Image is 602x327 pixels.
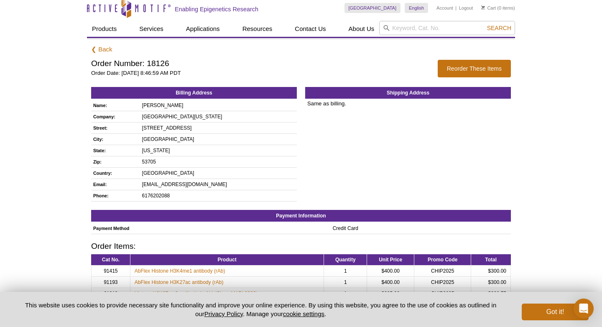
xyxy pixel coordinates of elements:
[324,265,367,276] td: 1
[140,167,297,179] td: [GEOGRAPHIC_DATA]
[455,3,457,13] li: |
[485,24,514,32] button: Search
[135,290,258,297] a: Histone H3K27me3 antibody (mAb) (Clone MABI 0323)
[324,276,367,288] td: 1
[135,267,225,275] a: AbFlex Histone H3K4me1 antibody (rAb)
[91,243,511,250] h2: Order Items:
[93,158,136,166] h5: Zip:
[414,254,471,266] th: Promo Code
[436,5,453,11] a: Account
[305,100,511,107] p: Same as billing.
[367,276,414,288] td: $400.00
[471,276,511,288] td: $300.00
[181,21,225,37] a: Applications
[140,190,297,201] td: 6176202088
[438,60,511,77] button: Reorder These Items
[140,133,297,145] td: [GEOGRAPHIC_DATA]
[134,21,168,37] a: Services
[140,156,297,167] td: 53705
[405,3,428,13] a: English
[91,210,511,222] h2: Payment Information
[344,21,380,37] a: About Us
[93,147,136,154] h5: State:
[324,254,367,266] th: Quantity
[91,69,429,77] p: Order Date: [DATE] 8:46:59 AM PDT
[367,288,414,299] td: $305.00
[92,254,130,266] th: Cat No.
[367,254,414,266] th: Unit Price
[331,223,511,234] td: Credit Card
[87,21,122,37] a: Products
[91,46,112,54] a: ❮ Back
[367,265,414,276] td: $400.00
[135,278,224,286] a: AbFlex Histone H3K27ac antibody (rAb)
[481,3,515,13] li: (0 items)
[92,265,130,276] td: 91415
[140,145,297,156] td: [US_STATE]
[13,301,508,318] p: This website uses cookies to provide necessary site functionality and improve your online experie...
[414,276,471,288] td: CHIP2025
[471,288,511,299] td: $228.75
[93,124,136,132] h5: Street:
[305,87,511,99] h2: Shipping Address
[175,5,258,13] h2: Enabling Epigenetics Research
[487,25,511,31] span: Search
[93,225,327,232] h5: Payment Method
[414,288,471,299] td: CHIP2025
[140,179,297,190] td: [EMAIL_ADDRESS][DOMAIN_NAME]
[471,265,511,276] td: $300.00
[481,5,496,11] a: Cart
[204,310,243,317] a: Privacy Policy
[324,288,367,299] td: 1
[93,113,136,120] h5: Company:
[414,265,471,276] td: CHIP2025
[379,21,515,35] input: Keyword, Cat. No.
[140,122,297,133] td: [STREET_ADDRESS]
[91,60,429,67] h2: Order Number: 18126
[93,181,136,188] h5: Email:
[283,310,324,317] button: cookie settings
[344,3,401,13] a: [GEOGRAPHIC_DATA]
[93,102,136,109] h5: Name:
[140,111,297,122] td: [GEOGRAPHIC_DATA][US_STATE]
[459,5,473,11] a: Logout
[140,100,297,111] td: [PERSON_NAME]
[92,288,130,299] td: 61018
[471,254,511,266] th: Total
[93,135,136,143] h5: City:
[522,304,589,320] button: Got it!
[93,169,136,177] h5: Country:
[481,5,485,10] img: Your Cart
[574,299,594,319] div: Open Intercom Messenger
[130,254,324,266] th: Product
[290,21,331,37] a: Contact Us
[93,192,136,199] h5: Phone:
[237,21,278,37] a: Resources
[91,87,297,99] h2: Billing Address
[92,276,130,288] td: 91193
